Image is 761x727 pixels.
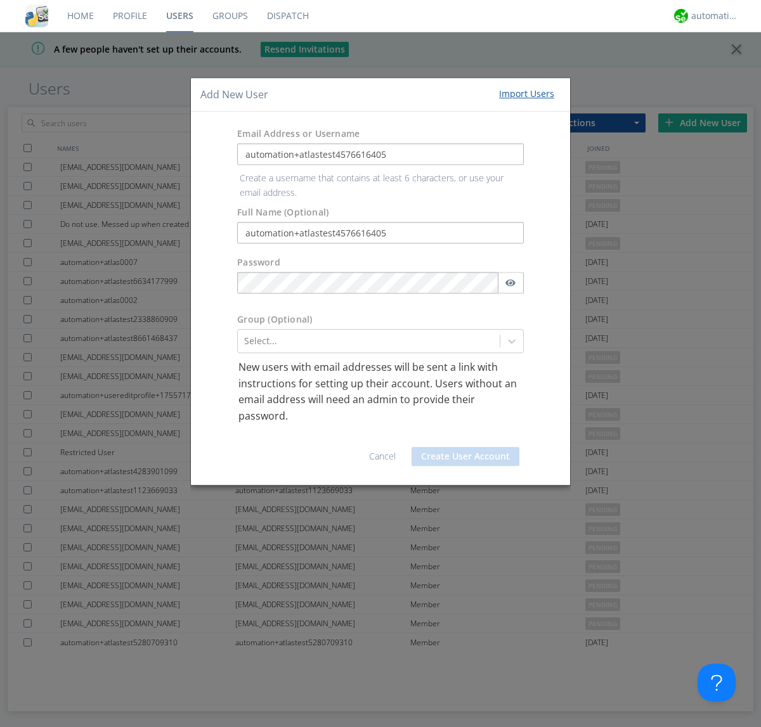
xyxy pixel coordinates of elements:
div: Import Users [499,87,554,100]
img: cddb5a64eb264b2086981ab96f4c1ba7 [25,4,48,27]
input: Julie Appleseed [237,222,524,243]
button: Create User Account [412,447,519,466]
p: Create a username that contains at least 6 characters, or use your email address. [230,172,530,200]
input: e.g. email@address.com, Housekeeping1 [237,144,524,165]
img: d2d01cd9b4174d08988066c6d424eccd [674,9,688,23]
label: Full Name (Optional) [237,206,328,219]
a: Cancel [369,450,396,462]
label: Email Address or Username [237,128,360,141]
div: automation+atlas [691,10,739,22]
p: New users with email addresses will be sent a link with instructions for setting up their account... [238,359,523,424]
label: Password [237,256,280,269]
label: Group (Optional) [237,313,312,326]
h4: Add New User [200,87,268,102]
